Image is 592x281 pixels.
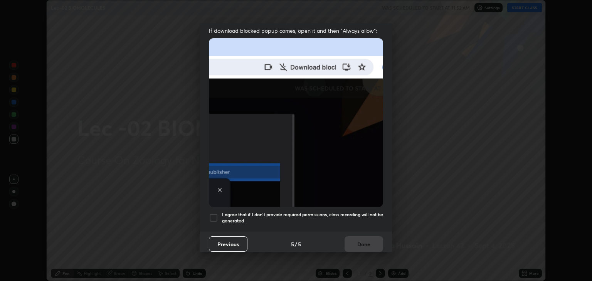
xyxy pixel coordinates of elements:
[209,38,383,207] img: downloads-permission-blocked.gif
[298,240,301,248] h4: 5
[295,240,297,248] h4: /
[209,236,247,252] button: Previous
[291,240,294,248] h4: 5
[209,27,383,34] span: If download blocked popup comes, open it and then "Always allow":
[222,212,383,224] h5: I agree that if I don't provide required permissions, class recording will not be generated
